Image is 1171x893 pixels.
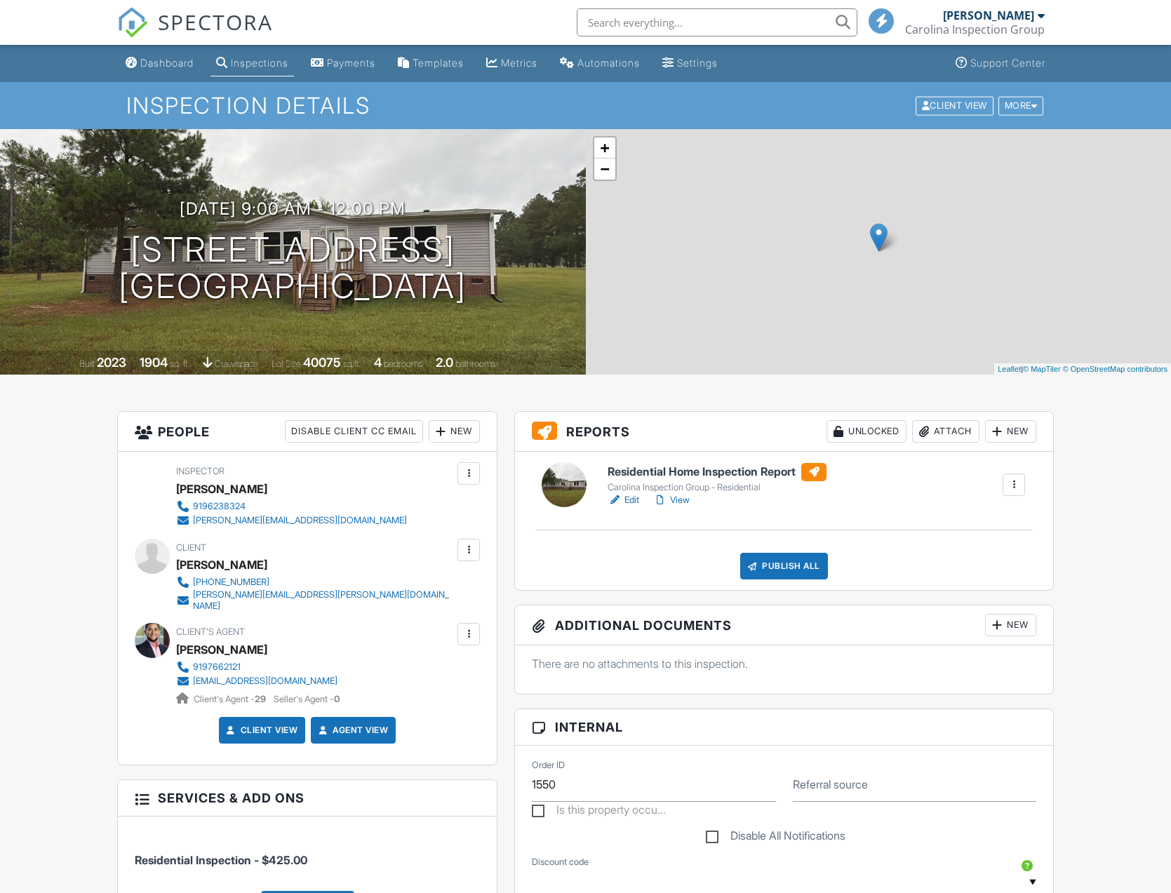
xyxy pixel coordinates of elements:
h3: Additional Documents [515,605,1053,645]
label: Order ID [532,759,565,772]
strong: 0 [334,694,340,704]
a: © OpenStreetMap contributors [1063,365,1167,373]
span: sq. ft. [170,358,189,369]
a: Residential Home Inspection Report Carolina Inspection Group - Residential [608,463,827,494]
span: SPECTORA [158,7,273,36]
span: Residential Inspection - $425.00 [135,853,307,867]
label: Is this property occupied? [532,803,666,821]
div: 2023 [97,355,126,370]
div: New [429,420,480,443]
div: Support Center [970,57,1045,69]
div: [PERSON_NAME] [943,8,1034,22]
span: Client's Agent - [194,694,268,704]
div: Automations [577,57,640,69]
a: Settings [657,51,723,76]
div: | [994,363,1171,375]
div: 9196238324 [193,501,246,512]
div: Unlocked [827,420,906,443]
a: Automations (Basic) [554,51,645,76]
div: Client View [916,96,993,115]
div: Carolina Inspection Group [905,22,1045,36]
div: Metrics [501,57,537,69]
div: [PERSON_NAME] [176,478,267,499]
div: New [985,614,1036,636]
h3: Reports [515,412,1053,452]
div: Attach [912,420,979,443]
span: Inspector [176,466,225,476]
div: Payments [327,57,375,69]
h6: Residential Home Inspection Report [608,463,827,481]
a: SPECTORA [117,19,273,48]
div: Carolina Inspection Group - Residential [608,482,827,493]
label: Referral source [793,777,868,792]
h3: Internal [515,709,1053,746]
h1: [STREET_ADDRESS] [GEOGRAPHIC_DATA] [119,231,467,306]
span: Seller's Agent - [274,694,340,704]
a: [PERSON_NAME][EMAIL_ADDRESS][DOMAIN_NAME] [176,513,407,528]
a: Agent View [316,723,388,737]
a: Templates [392,51,469,76]
a: Metrics [481,51,543,76]
label: Disable All Notifications [706,829,845,847]
p: There are no attachments to this inspection. [532,656,1036,671]
div: 4 [374,355,382,370]
div: [PERSON_NAME][EMAIL_ADDRESS][DOMAIN_NAME] [193,515,407,526]
div: Publish All [740,553,828,579]
div: 40075 [303,355,341,370]
a: [PHONE_NUMBER] [176,575,454,589]
div: 9197662121 [193,662,241,673]
img: The Best Home Inspection Software - Spectora [117,7,148,38]
a: [EMAIL_ADDRESS][DOMAIN_NAME] [176,674,337,688]
div: Dashboard [140,57,194,69]
a: Inspections [210,51,294,76]
span: Client [176,542,206,553]
div: [PHONE_NUMBER] [193,577,269,588]
a: Payments [305,51,381,76]
h1: Inspection Details [126,93,1045,118]
a: Client View [224,723,298,737]
div: Templates [413,57,464,69]
a: Leaflet [998,365,1021,373]
h3: [DATE] 9:00 am - 12:00 pm [180,199,406,218]
strong: 29 [255,694,266,704]
a: Dashboard [120,51,199,76]
span: Lot Size [272,358,301,369]
div: More [998,96,1044,115]
div: [PERSON_NAME][EMAIL_ADDRESS][PERSON_NAME][DOMAIN_NAME] [193,589,454,612]
a: Support Center [950,51,1051,76]
h3: People [118,412,497,452]
span: crawlspace [215,358,258,369]
div: Disable Client CC Email [285,420,423,443]
a: Zoom out [594,159,615,180]
h3: Services & Add ons [118,780,497,817]
span: Client's Agent [176,626,245,637]
div: 2.0 [436,355,453,370]
div: [PERSON_NAME] [176,554,267,575]
a: Zoom in [594,137,615,159]
div: 1904 [140,355,168,370]
a: [PERSON_NAME][EMAIL_ADDRESS][PERSON_NAME][DOMAIN_NAME] [176,589,454,612]
a: Edit [608,493,639,507]
input: Search everything... [577,8,857,36]
a: Client View [914,100,997,110]
span: bedrooms [384,358,422,369]
div: Inspections [231,57,288,69]
label: Discount code [532,856,589,868]
div: Settings [677,57,718,69]
a: 9197662121 [176,660,337,674]
span: Built [79,358,95,369]
a: © MapTiler [1023,365,1061,373]
span: sq.ft. [343,358,361,369]
li: Service: Residential Inspection [135,827,480,879]
div: New [985,420,1036,443]
a: View [653,493,690,507]
a: 9196238324 [176,499,407,513]
a: [PERSON_NAME] [176,639,267,660]
span: bathrooms [455,358,495,369]
div: [EMAIL_ADDRESS][DOMAIN_NAME] [193,676,337,687]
